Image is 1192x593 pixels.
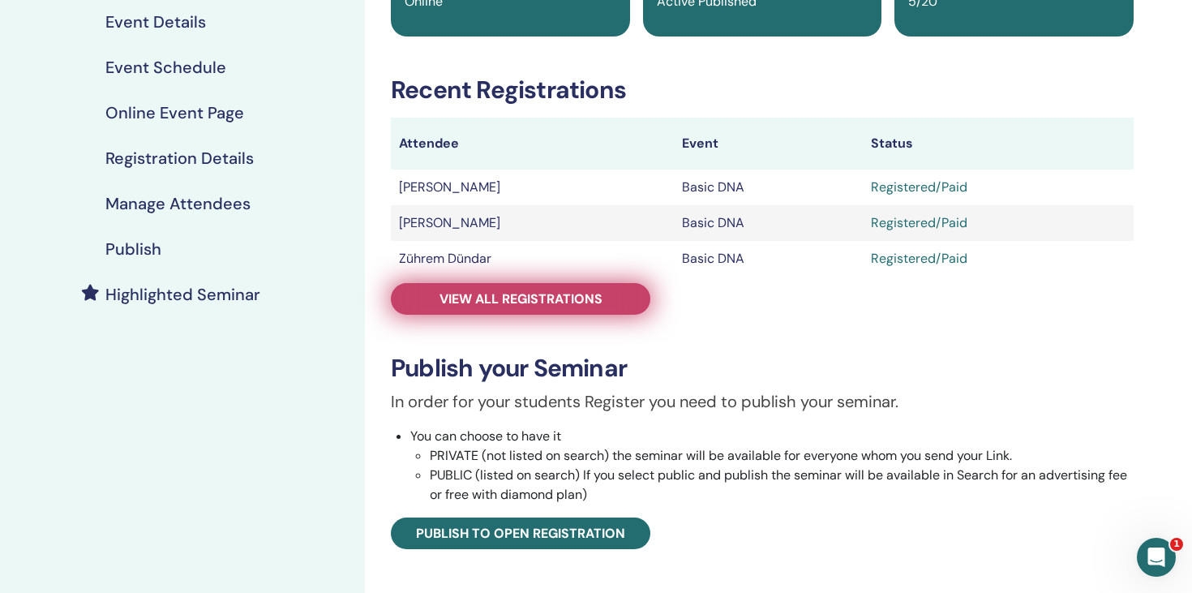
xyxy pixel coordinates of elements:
div: Registered/Paid [871,213,1126,233]
li: PUBLIC (listed on search) If you select public and publish the seminar will be available in Searc... [430,466,1134,505]
td: [PERSON_NAME] [391,205,674,241]
span: View all registrations [439,290,602,307]
li: You can choose to have it [410,427,1134,505]
h4: Highlighted Seminar [105,285,260,304]
th: Status [863,118,1134,170]
iframe: Intercom live chat [1137,538,1176,577]
th: Attendee [391,118,674,170]
div: Registered/Paid [871,178,1126,197]
h4: Event Details [105,12,206,32]
h4: Manage Attendees [105,194,251,213]
td: [PERSON_NAME] [391,170,674,205]
p: In order for your students Register you need to publish your seminar. [391,389,1134,414]
td: Basic DNA [674,241,863,277]
h4: Online Event Page [105,103,244,122]
h3: Recent Registrations [391,75,1134,105]
h3: Publish your Seminar [391,354,1134,383]
a: Publish to open registration [391,518,650,549]
td: Zührem Dündar [391,241,674,277]
a: View all registrations [391,283,650,315]
li: PRIVATE (not listed on search) the seminar will be available for everyone whom you send your Link. [430,446,1134,466]
h4: Registration Details [105,148,254,168]
td: Basic DNA [674,205,863,241]
h4: Publish [105,239,161,259]
span: Publish to open registration [416,525,625,542]
h4: Event Schedule [105,58,226,77]
td: Basic DNA [674,170,863,205]
div: Registered/Paid [871,249,1126,269]
th: Event [674,118,863,170]
span: 1 [1170,538,1183,551]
